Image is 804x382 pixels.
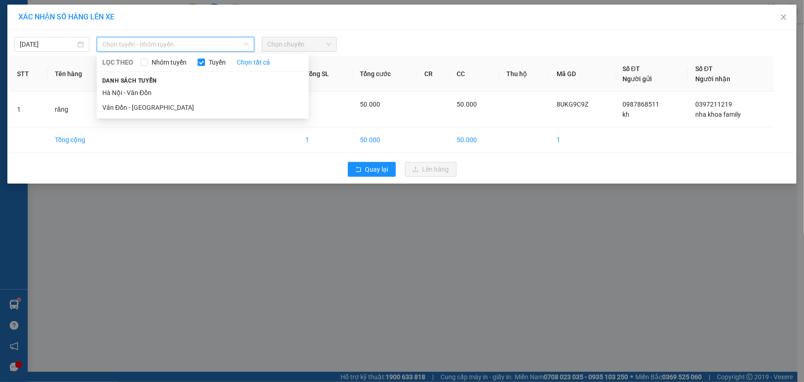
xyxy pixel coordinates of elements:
button: rollbackQuay lại [348,162,396,177]
span: Số ĐT [622,65,640,72]
span: 8UKG9C9Z [557,101,588,108]
th: Thu hộ [499,56,549,92]
span: close [780,13,787,21]
th: STT [10,56,47,92]
th: Tổng SL [299,56,352,92]
td: 50.000 [450,127,499,153]
th: Tên hàng [47,56,112,92]
button: uploadLên hàng [405,162,457,177]
span: 50.000 [457,101,477,108]
span: Người gửi [622,75,652,83]
span: Quay lại [365,164,388,174]
span: Chọn chuyến [267,37,331,51]
span: kh [622,111,629,118]
td: 50.000 [352,127,417,153]
th: Mã GD [549,56,615,92]
span: rollback [355,166,362,173]
span: Số ĐT [695,65,713,72]
span: nha khoa family [695,111,741,118]
span: Nhóm tuyến [148,57,190,67]
td: 1 [549,127,615,153]
a: Chọn tất cả [237,57,270,67]
span: 50.000 [360,101,380,108]
th: CC [450,56,499,92]
th: CR [417,56,450,92]
span: XÁC NHẬN SỐ HÀNG LÊN XE [18,12,114,21]
th: Tổng cước [352,56,417,92]
span: Người nhận [695,75,730,83]
td: 1 [10,92,47,127]
td: răng [47,92,112,127]
span: Chọn tuyến - nhóm tuyến [102,37,249,51]
span: 0987868511 [622,101,659,108]
td: Tổng cộng [47,127,112,153]
button: Close [771,5,797,30]
input: 15/10/2025 [20,39,76,49]
li: Vân Đồn - [GEOGRAPHIC_DATA] [97,100,309,115]
li: Hà Nội - Vân Đồn [97,85,309,100]
span: Danh sách tuyến [97,77,163,85]
span: Tuyến [205,57,229,67]
td: 1 [299,127,352,153]
span: 0397211219 [695,101,732,108]
span: down [244,42,249,47]
span: LỌC THEO [102,57,133,67]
